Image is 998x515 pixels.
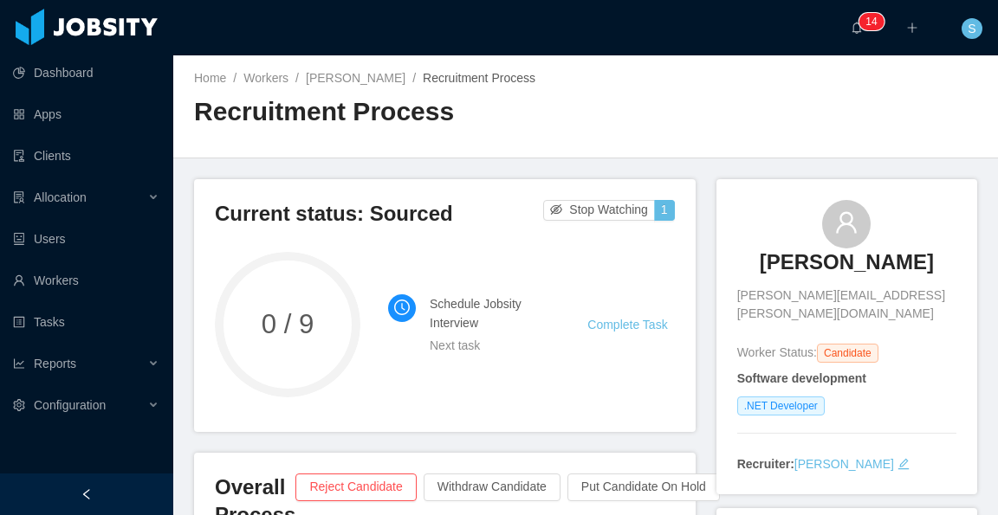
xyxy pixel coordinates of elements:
[760,248,934,286] a: [PERSON_NAME]
[215,200,543,228] h3: Current status: Sourced
[424,473,561,501] button: Withdraw Candidate
[394,299,410,315] i: icon: clock-circle
[872,13,878,30] p: 4
[13,305,159,339] a: icon: profileTasks
[430,336,546,355] div: Next task
[13,222,159,256] a: icon: robotUsers
[859,13,884,30] sup: 14
[295,473,416,501] button: Reject Candidate
[543,200,655,221] button: icon: eye-invisibleStop Watching
[865,13,872,30] p: 1
[233,71,237,85] span: /
[13,97,159,132] a: icon: appstoreApps
[968,18,975,39] span: S
[215,311,360,338] span: 0 / 9
[412,71,416,85] span: /
[13,55,159,90] a: icon: pie-chartDashboard
[737,457,794,471] strong: Recruiter:
[430,294,546,332] h4: Schedule Jobsity Interview
[194,71,226,85] a: Home
[737,371,866,385] strong: Software development
[737,286,956,323] span: [PERSON_NAME][EMAIL_ADDRESS][PERSON_NAME][DOMAIN_NAME]
[13,263,159,298] a: icon: userWorkers
[654,200,675,221] button: 1
[13,399,25,411] i: icon: setting
[587,318,667,332] a: Complete Task
[817,344,878,363] span: Candidate
[567,473,720,501] button: Put Candidate On Hold
[34,398,106,412] span: Configuration
[794,457,894,471] a: [PERSON_NAME]
[295,71,299,85] span: /
[906,22,918,34] i: icon: plus
[34,357,76,370] span: Reports
[737,396,825,415] span: .NET Developer
[13,138,159,173] a: icon: auditClients
[243,71,288,85] a: Workers
[34,190,87,204] span: Allocation
[834,210,859,235] i: icon: user
[13,191,25,203] i: icon: solution
[194,94,586,130] h2: Recruitment Process
[737,345,817,359] span: Worker Status:
[306,71,405,85] a: [PERSON_NAME]
[760,248,934,276] h3: [PERSON_NAME]
[423,71,535,85] span: Recruitment Process
[898,458,910,470] i: icon: edit
[13,357,25,370] i: icon: line-chart
[851,22,863,34] i: icon: bell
